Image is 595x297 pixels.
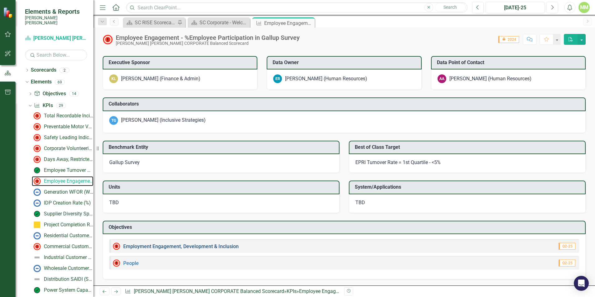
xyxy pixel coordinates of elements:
img: Not Meeting Target [113,243,120,250]
div: EPRI Turnover Rate = 1st Quartile - <5%​ [355,159,579,166]
div: [PERSON_NAME] [PERSON_NAME] CORPORATE Balanced Scorecard [116,41,300,46]
a: Project Completion Rate - 10-Year Capital Construction Plan [32,220,93,230]
div: » » [125,288,340,295]
div: AA [438,74,446,83]
div: 69 [55,79,65,85]
img: Below MIN Target [33,145,41,152]
div: ER [273,74,282,83]
h3: Best of Class Target [355,144,582,150]
img: ClearPoint Strategy [3,7,14,18]
a: People [123,260,139,266]
img: Not Meeting Target [33,243,41,250]
div: [PERSON_NAME] (Finance & Admin) [121,75,200,82]
img: Not Meeting Target [33,123,41,130]
div: Supplier Diversity Spend [44,211,93,217]
a: KPIs [287,288,297,294]
h3: Collaborators [109,101,582,107]
div: SC RISE Scorecard - Welcome to ClearPoint [135,19,176,26]
div: Project Completion Rate - 10-Year Capital Construction Plan [44,222,93,228]
div: Days Away, Restricted, Transferred (DART) Rate [44,157,93,162]
div: Generation WFOR (Weighted Forced Outage Rate - Major Generating Units Cherokee, Cross, [PERSON_NA... [44,189,93,195]
a: Residential Customer Survey % Satisfaction​ [32,231,93,241]
span: TBD [109,200,119,205]
h3: Benchmark Entity [109,144,336,150]
a: Corporate Volunteerism Rate [32,144,93,153]
input: Search Below... [25,49,87,60]
span: Search [443,5,457,10]
h3: Executive Sponsor [109,60,254,65]
img: Not Meeting Target [103,35,113,45]
a: Employment Engagement, Development & Inclusion [123,243,239,249]
img: Not Meeting Target [33,134,41,141]
h3: System/Applications [355,184,582,190]
div: [DATE]-25 [488,4,543,12]
div: Employee Turnover Rate​ [44,167,93,173]
div: KL [109,74,118,83]
span: Q2-25 [559,260,575,266]
a: SC Corporate - Welcome to ClearPoint [189,19,248,26]
img: On Target [33,167,41,174]
h3: Data Owner [273,60,418,65]
span: 2024 [498,36,519,43]
a: IDP Creation Rate (%) [32,198,91,208]
div: Employee Engagement - %Employee Participation in Gallup Survey​ [264,19,313,27]
div: Employee Engagement - %Employee Participation in Gallup Survey​ [44,178,93,184]
a: Commercial Customer Survey % Satisfaction​ [32,242,93,252]
p: Gallup Survey [109,159,333,166]
span: Q2-25 [559,243,575,250]
button: MM [579,2,590,13]
div: Power System Capacity Deficiency [44,287,93,293]
img: Not Meeting Target [33,177,41,185]
div: 2 [59,68,69,73]
a: Preventable Motor Vehicle Accident (PMVA) Rate* [32,122,93,132]
a: Elements [31,78,52,86]
div: Industrial Customer Survey % Satisfaction​ [44,255,93,260]
div: [PERSON_NAME] (Inclusive Strategies) [121,117,206,124]
a: Distribution SAIDI (System Average Interruption Duration Index) [32,274,93,284]
a: [PERSON_NAME] [PERSON_NAME] CORPORATE Balanced Scorecard [25,35,87,42]
div: IDP Creation Rate (%) [44,200,91,206]
div: Employee Engagement - %Employee Participation in Gallup Survey​ [299,288,445,294]
img: Above MAX Target [33,112,41,120]
div: Corporate Volunteerism Rate [44,146,93,151]
h3: Data Point of Contact [437,60,582,65]
a: Employee Engagement - %Employee Participation in Gallup Survey​ [32,176,93,186]
a: Objectives [34,90,66,97]
div: Distribution SAIDI (System Average Interruption Duration Index) [44,276,93,282]
div: [PERSON_NAME] (Human Resources) [449,75,532,82]
div: SC Corporate - Welcome to ClearPoint [199,19,248,26]
img: No Information [33,199,41,207]
div: 14 [69,91,79,97]
div: Safety Leading Indicator Reports (LIRs) [44,135,93,140]
img: Not Meeting Target [113,259,120,267]
h3: Units [109,184,336,190]
img: On Target [33,286,41,294]
a: Employee Turnover Rate​ [32,165,93,175]
div: [PERSON_NAME] (Human Resources) [285,75,367,82]
img: Caution [33,221,41,229]
a: Total Recordable Incident Rate (TRIR) [32,111,93,121]
a: Generation WFOR (Weighted Forced Outage Rate - Major Generating Units Cherokee, Cross, [PERSON_NA... [32,187,93,197]
button: [DATE]-25 [485,2,545,13]
img: On Target [33,210,41,218]
div: Commercial Customer Survey % Satisfaction​ [44,244,93,249]
div: Wholesale Customer Survey % Satisfaction​ [44,266,93,271]
div: Residential Customer Survey % Satisfaction​ [44,233,93,238]
input: Search ClearPoint... [126,2,467,13]
a: Industrial Customer Survey % Satisfaction​ [32,252,93,262]
img: No Information [33,265,41,272]
div: Total Recordable Incident Rate (TRIR) [44,113,93,119]
a: Safety Leading Indicator Reports (LIRs) [32,133,93,143]
div: 29 [56,103,66,108]
div: TG [109,116,118,125]
img: Not Defined [33,254,41,261]
span: Elements & Reports [25,8,87,15]
a: KPIs [34,102,53,109]
div: TBD [355,199,579,206]
h3: Objectives [109,224,582,230]
a: SC RISE Scorecard - Welcome to ClearPoint [124,19,176,26]
button: Search [435,3,466,12]
div: Preventable Motor Vehicle Accident (PMVA) Rate* [44,124,93,130]
img: Not Meeting Target [33,156,41,163]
